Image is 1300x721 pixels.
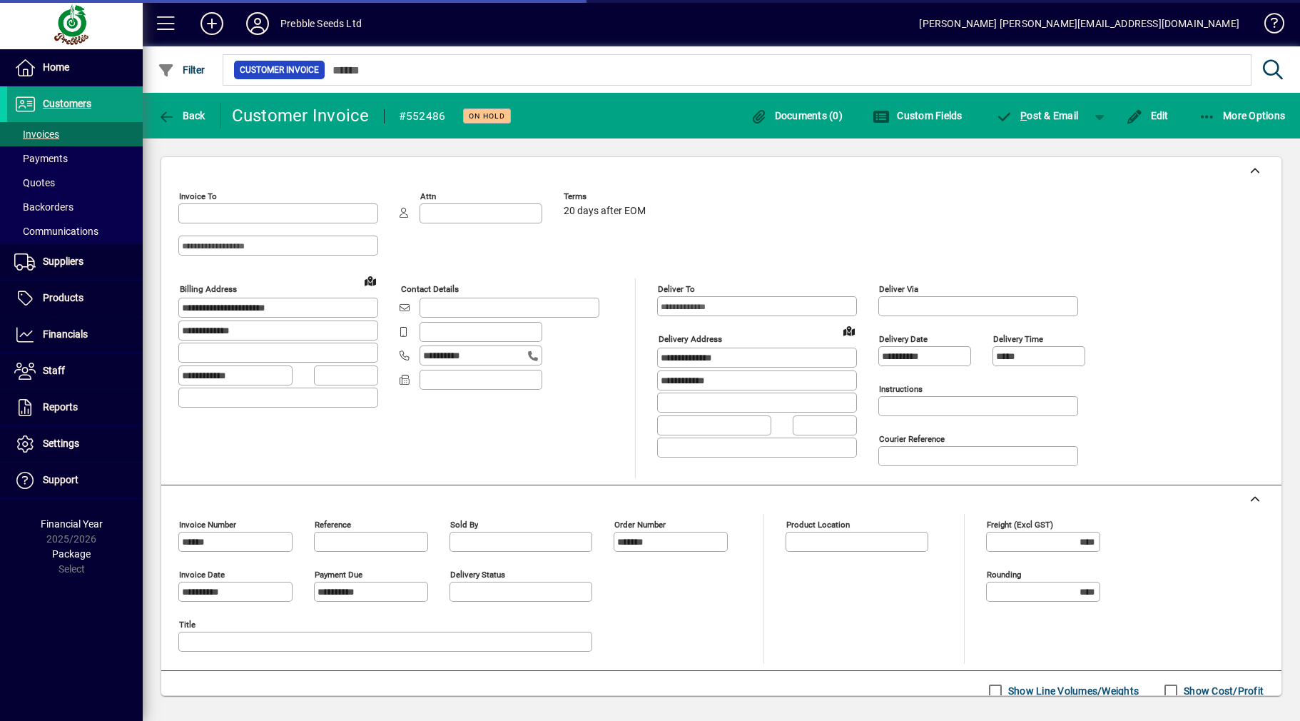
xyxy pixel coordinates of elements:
span: More Options [1199,110,1286,121]
span: Backorders [14,201,73,213]
span: On hold [469,111,505,121]
mat-label: Delivery status [450,570,505,580]
label: Show Cost/Profit [1181,684,1264,698]
a: Home [7,50,143,86]
mat-label: Delivery date [879,334,928,344]
mat-label: Title [179,620,195,630]
span: Support [43,474,78,485]
span: P [1020,110,1027,121]
span: Edit [1126,110,1169,121]
mat-label: Freight (excl GST) [987,520,1053,530]
span: Products [43,292,83,303]
span: Invoices [14,128,59,140]
mat-label: Invoice number [179,520,236,530]
a: Reports [7,390,143,425]
mat-label: Sold by [450,520,478,530]
span: Communications [14,226,98,237]
button: Filter [154,57,209,83]
a: Staff [7,353,143,389]
label: Show Line Volumes/Weights [1005,684,1139,698]
button: Add [189,11,235,36]
a: Communications [7,219,143,243]
span: Customer Invoice [240,63,319,77]
span: Terms [564,192,649,201]
a: Products [7,281,143,316]
button: Edit [1122,103,1172,128]
span: Customers [43,98,91,109]
span: Back [158,110,205,121]
span: Quotes [14,177,55,188]
mat-label: Deliver To [658,284,695,294]
mat-label: Attn [420,191,436,201]
mat-label: Instructions [879,384,923,394]
span: Financials [43,328,88,340]
a: Backorders [7,195,143,219]
a: View on map [359,269,382,292]
mat-label: Invoice date [179,570,225,580]
app-page-header-button: Back [143,103,221,128]
a: Knowledge Base [1254,3,1282,49]
span: Payments [14,153,68,164]
mat-label: Product location [786,520,850,530]
a: Quotes [7,171,143,195]
mat-label: Rounding [987,570,1021,580]
a: Suppliers [7,244,143,280]
mat-label: Reference [315,520,351,530]
div: [PERSON_NAME] [PERSON_NAME][EMAIL_ADDRESS][DOMAIN_NAME] [919,12,1239,35]
span: Package [52,548,91,560]
button: Custom Fields [869,103,966,128]
button: Documents (0) [746,103,846,128]
button: Profile [235,11,280,36]
span: Documents (0) [750,110,843,121]
span: Settings [43,438,79,449]
mat-label: Invoice To [179,191,217,201]
span: Financial Year [41,518,103,530]
button: Post & Email [989,103,1086,128]
mat-label: Deliver via [879,284,918,294]
button: Back [154,103,209,128]
span: Reports [43,401,78,413]
button: More Options [1195,103,1289,128]
span: 20 days after EOM [564,206,646,217]
mat-label: Payment due [315,570,362,580]
a: Settings [7,426,143,462]
span: Custom Fields [873,110,963,121]
a: Financials [7,317,143,353]
div: Customer Invoice [232,104,370,127]
mat-label: Delivery time [993,334,1043,344]
mat-label: Order number [614,520,666,530]
mat-label: Courier Reference [879,434,945,444]
span: Home [43,61,69,73]
span: Staff [43,365,65,376]
a: Invoices [7,122,143,146]
span: Suppliers [43,256,83,267]
a: View on map [838,319,860,342]
a: Support [7,463,143,498]
a: Payments [7,146,143,171]
div: #552486 [399,105,446,128]
span: Filter [158,64,205,76]
div: Prebble Seeds Ltd [280,12,362,35]
span: ost & Email [996,110,1079,121]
